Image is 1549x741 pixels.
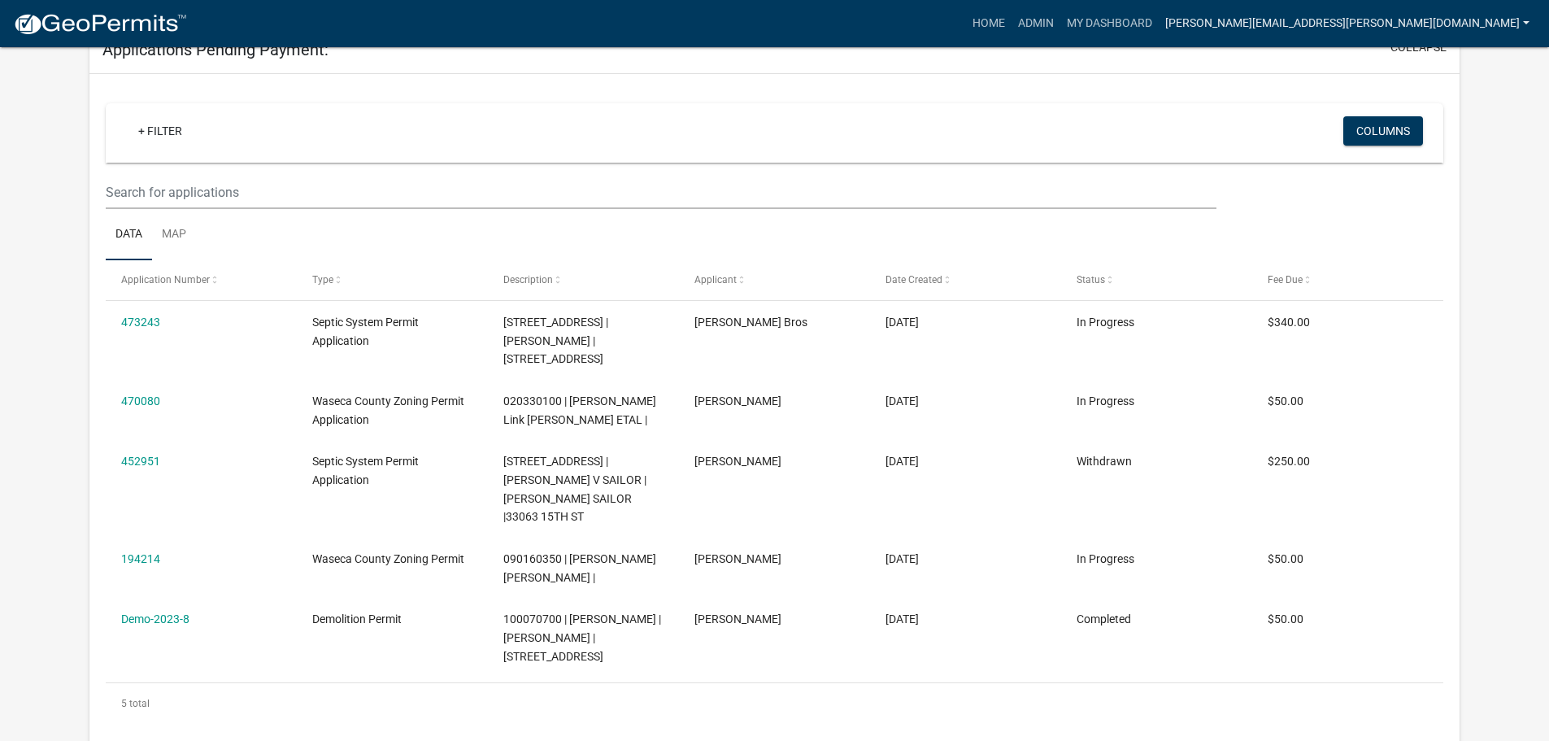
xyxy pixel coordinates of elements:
[1268,394,1303,408] span: $50.00
[503,552,656,584] span: 090160350 | SONIA DOMINGUEZ LARA |
[1060,260,1251,299] datatable-header-cell: Status
[694,552,781,565] span: Sonia Lara
[121,552,160,565] a: 194214
[106,176,1216,209] input: Search for applications
[1268,612,1303,625] span: $50.00
[121,316,160,329] a: 473243
[488,260,679,299] datatable-header-cell: Description
[121,455,160,468] a: 452951
[694,316,807,329] span: James Bros
[503,274,553,286] span: Description
[312,316,419,347] span: Septic System Permit Application
[503,394,656,426] span: 020330100 | Laura Link Stewart ETAL |
[885,612,919,625] span: 08/23/2023
[312,394,464,426] span: Waseca County Zoning Permit Application
[885,316,919,329] span: 09/03/2025
[1268,316,1310,329] span: $340.00
[885,274,942,286] span: Date Created
[1343,116,1423,146] button: Columns
[106,209,152,261] a: Data
[121,612,189,625] a: Demo-2023-8
[152,209,196,261] a: Map
[312,455,419,486] span: Septic System Permit Application
[885,552,919,565] span: 11/21/2023
[679,260,870,299] datatable-header-cell: Applicant
[89,74,1460,739] div: collapse
[1012,8,1060,39] a: Admin
[1268,552,1303,565] span: $50.00
[1077,612,1131,625] span: Completed
[966,8,1012,39] a: Home
[1077,316,1134,329] span: In Progress
[1077,552,1134,565] span: In Progress
[312,274,333,286] span: Type
[125,116,195,146] a: + Filter
[312,552,464,565] span: Waseca County Zoning Permit
[1077,394,1134,408] span: In Progress
[694,612,781,625] span: Matthew Marzen
[1077,455,1132,468] span: Withdrawn
[297,260,488,299] datatable-header-cell: Type
[694,394,781,408] span: Jennifer VonEnde
[885,455,919,468] span: 07/21/2025
[503,455,646,523] span: 33063 15TH ST | CASSANDRA V SAILOR | SETH L SAILOR |33063 15TH ST
[870,260,1061,299] datatable-header-cell: Date Created
[503,612,661,663] span: 100070700 | MATTHEW R MARZEN | JAMES E SCHMITT | 653 240TH AVE
[121,394,160,408] a: 470080
[1390,39,1447,56] button: collapse
[312,612,402,625] span: Demolition Permit
[885,394,919,408] span: 08/27/2025
[1060,8,1159,39] a: My Dashboard
[1077,274,1105,286] span: Status
[694,274,737,286] span: Applicant
[1251,260,1442,299] datatable-header-cell: Fee Due
[503,316,608,366] span: 9287 - 340TH AVE | DANIEL J HALEY |9287 - 340TH AVE
[106,683,1443,724] div: 5 total
[1159,8,1536,39] a: [PERSON_NAME][EMAIL_ADDRESS][PERSON_NAME][DOMAIN_NAME]
[121,274,210,286] span: Application Number
[102,40,329,59] h5: Applications Pending Payment:
[694,455,781,468] span: Cassandra Sailor
[1268,274,1303,286] span: Fee Due
[106,260,297,299] datatable-header-cell: Application Number
[1268,455,1310,468] span: $250.00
